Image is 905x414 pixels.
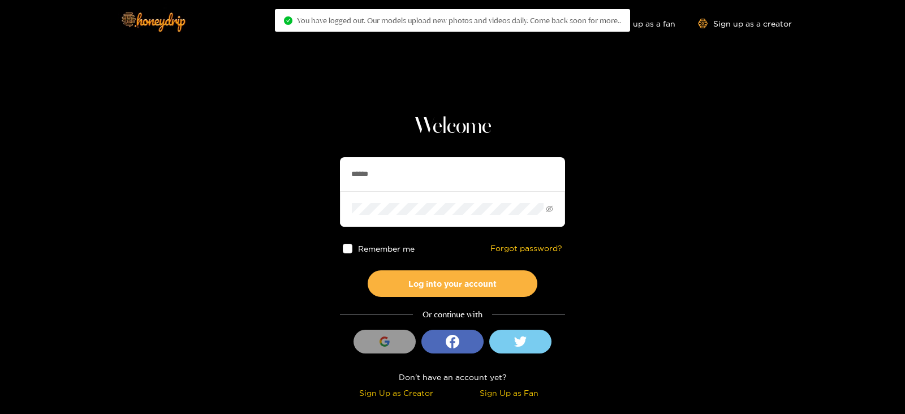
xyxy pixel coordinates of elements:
a: Sign up as a creator [698,19,792,28]
span: You have logged out. Our models upload new photos and videos daily. Come back soon for more.. [297,16,621,25]
span: check-circle [284,16,292,25]
div: Sign Up as Creator [343,386,450,399]
button: Log into your account [368,270,537,297]
div: Don't have an account yet? [340,370,565,383]
span: eye-invisible [546,205,553,213]
div: Sign Up as Fan [455,386,562,399]
h1: Welcome [340,113,565,140]
div: Or continue with [340,308,565,321]
a: Sign up as a fan [598,19,675,28]
a: Forgot password? [490,244,562,253]
span: Remember me [358,244,415,253]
